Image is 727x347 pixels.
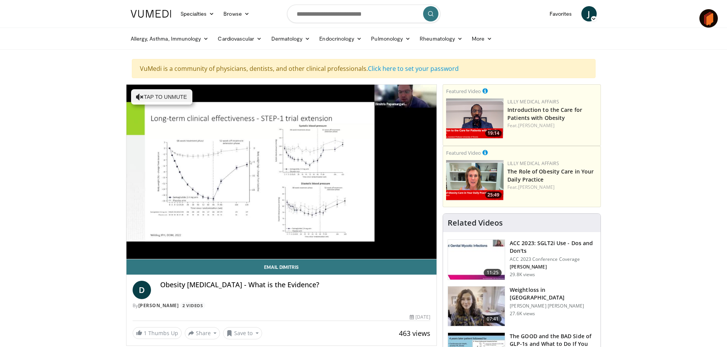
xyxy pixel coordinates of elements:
div: Feat. [507,122,597,129]
a: Lilly Medical Affairs [507,98,559,105]
h4: Related Videos [448,218,503,228]
a: J [581,6,597,21]
button: Share [185,327,220,339]
a: Specialties [176,6,219,21]
button: Tap to unmute [131,89,192,105]
h3: Weightloss in [GEOGRAPHIC_DATA] [510,286,596,301]
p: 29.8K views [510,272,535,278]
a: Pulmonology [366,31,415,46]
span: 19:14 [485,130,502,137]
p: [PERSON_NAME] [PERSON_NAME] [510,303,596,309]
a: The Role of Obesity Care in Your Daily Practice [507,168,594,183]
a: 2 Videos [180,302,205,309]
div: Feat. [507,184,597,191]
p: 27.6K views [510,311,535,317]
div: By [133,302,431,309]
a: Browse [219,6,254,21]
small: Featured Video [446,88,481,95]
img: 9258cdf1-0fbf-450b-845f-99397d12d24a.150x105_q85_crop-smart_upscale.jpg [448,240,505,280]
p: ACC 2023 Conference Coverage [510,256,596,262]
div: VuMedi is a community of physicians, dentists, and other clinical professionals. [132,59,596,78]
a: Lilly Medical Affairs [507,160,559,167]
div: [DATE] [410,314,430,321]
p: [PERSON_NAME] [510,264,596,270]
a: Dermatology [267,31,315,46]
a: Click here to set your password [368,64,459,73]
a: Allergy, Asthma, Immunology [126,31,213,46]
h3: ACC 2023: SGLT2i Use - Dos and Don'ts [510,239,596,255]
h4: Obesity [MEDICAL_DATA] - What is the Evidence? [160,281,431,289]
img: VuMedi Logo [131,10,171,18]
img: acc2e291-ced4-4dd5-b17b-d06994da28f3.png.150x105_q85_crop-smart_upscale.png [446,98,504,139]
a: Endocrinology [315,31,366,46]
a: More [467,31,497,46]
button: Save to [223,327,262,339]
a: 19:14 [446,98,504,139]
span: 07:41 [484,315,502,323]
a: 25:49 [446,160,504,200]
small: Featured Video [446,149,481,156]
span: 11:25 [484,269,502,277]
img: e1208b6b-349f-4914-9dd7-f97803bdbf1d.png.150x105_q85_crop-smart_upscale.png [446,160,504,200]
a: 11:25 ACC 2023: SGLT2i Use - Dos and Don'ts ACC 2023 Conference Coverage [PERSON_NAME] 29.8K views [448,239,596,280]
a: Introduction to the Care for Patients with Obesity [507,106,582,121]
a: [PERSON_NAME] [518,122,555,129]
input: Search topics, interventions [287,5,440,23]
video-js: Video Player [126,85,437,259]
a: [PERSON_NAME] [138,302,179,309]
a: D [133,281,151,299]
a: Cardiovascular [213,31,266,46]
a: 1 Thumbs Up [133,327,182,339]
a: 07:41 Weightloss in [GEOGRAPHIC_DATA] [PERSON_NAME] [PERSON_NAME] 27.6K views [448,286,596,327]
a: Rheumatology [415,31,467,46]
a: [PERSON_NAME] [518,184,555,190]
span: 463 views [399,329,430,338]
a: Favorites [545,6,577,21]
span: 25:49 [485,192,502,198]
a: Email Dimitris [126,259,437,275]
img: 9983fed1-7565-45be-8934-aef1103ce6e2.150x105_q85_crop-smart_upscale.jpg [448,286,505,326]
span: 1 [144,329,147,337]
